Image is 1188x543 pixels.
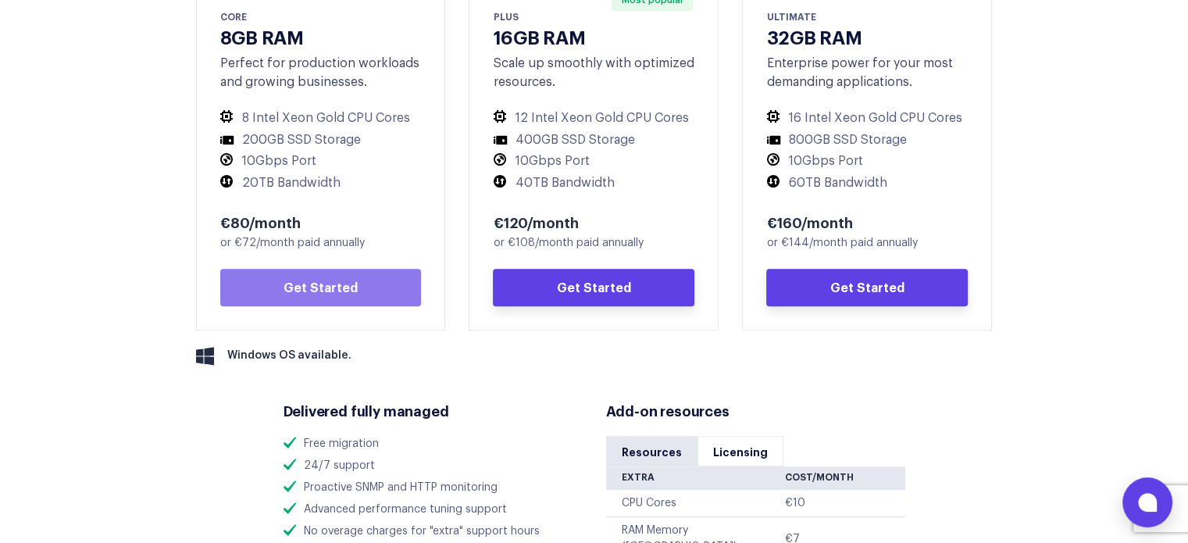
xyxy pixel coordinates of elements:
a: Get Started [220,269,422,306]
td: CPU Cores [606,490,786,517]
li: 40TB Bandwidth [493,175,694,191]
li: 10Gbps Port [220,153,422,170]
h3: Delivered fully managed [284,401,583,420]
a: Resources [606,436,697,466]
th: Extra [606,466,786,490]
li: 20TB Bandwidth [220,175,422,191]
li: 800GB SSD Storage [766,132,968,148]
div: €120/month [493,213,694,231]
div: CORE [220,9,422,23]
div: €160/month [766,213,968,231]
li: Proactive SNMP and HTTP monitoring [284,480,583,496]
button: Open chat window [1122,477,1172,527]
a: Get Started [766,269,968,306]
div: or €144/month paid annually [766,235,968,252]
h3: 8GB RAM [220,25,422,48]
div: PLUS [493,9,694,23]
span: Windows OS available. [227,348,351,364]
div: €80/month [220,213,422,231]
li: 10Gbps Port [493,153,694,170]
li: 24/7 support [284,458,583,474]
a: Licensing [697,436,783,466]
h3: 32GB RAM [766,25,968,48]
li: 16 Intel Xeon Gold CPU Cores [766,110,968,127]
th: Cost/Month [785,466,904,490]
td: €10 [785,490,904,517]
a: Get Started [493,269,694,306]
li: Free migration [284,436,583,452]
li: 60TB Bandwidth [766,175,968,191]
h3: 16GB RAM [493,25,694,48]
div: Perfect for production workloads and growing businesses. [220,54,422,91]
li: 400GB SSD Storage [493,132,694,148]
li: No overage charges for "extra" support hours [284,523,583,540]
li: 8 Intel Xeon Gold CPU Cores [220,110,422,127]
div: Scale up smoothly with optimized resources. [493,54,694,91]
li: 10Gbps Port [766,153,968,170]
li: Advanced performance tuning support [284,502,583,518]
li: 200GB SSD Storage [220,132,422,148]
h3: Add-on resources [606,401,905,420]
div: or €108/month paid annually [493,235,694,252]
div: Enterprise power for your most demanding applications. [766,54,968,91]
li: 12 Intel Xeon Gold CPU Cores [493,110,694,127]
div: or €72/month paid annually [220,235,422,252]
div: ULTIMATE [766,9,968,23]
